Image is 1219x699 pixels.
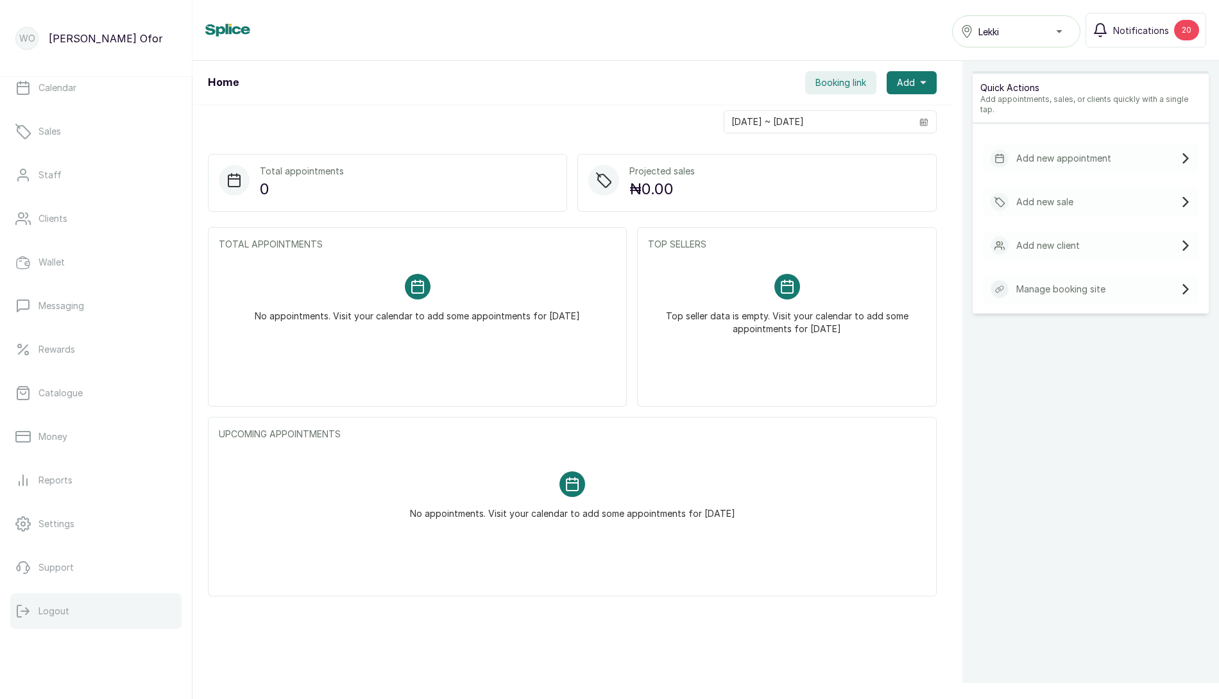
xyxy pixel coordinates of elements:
[410,497,735,520] p: No appointments. Visit your calendar to add some appointments for [DATE]
[805,71,876,94] button: Booking link
[255,299,580,323] p: No appointments. Visit your calendar to add some appointments for [DATE]
[260,165,344,178] p: Total appointments
[38,343,75,356] p: Rewards
[815,76,866,89] span: Booking link
[38,518,74,530] p: Settings
[10,550,182,585] a: Support
[629,165,695,178] p: Projected sales
[10,593,182,629] button: Logout
[49,31,163,46] p: [PERSON_NAME] Ofor
[38,430,67,443] p: Money
[208,75,239,90] h1: Home
[38,561,74,574] p: Support
[10,419,182,455] a: Money
[38,387,83,400] p: Catalogue
[38,605,69,618] p: Logout
[10,288,182,324] a: Messaging
[10,114,182,149] a: Sales
[1016,283,1105,296] p: Manage booking site
[38,81,76,94] p: Calendar
[19,32,35,45] p: WO
[10,332,182,367] a: Rewards
[919,117,928,126] svg: calendar
[980,81,1201,94] p: Quick Actions
[1016,239,1080,252] p: Add new client
[648,238,926,251] p: TOP SELLERS
[980,94,1201,115] p: Add appointments, sales, or clients quickly with a single tap.
[663,299,910,335] p: Top seller data is empty. Visit your calendar to add some appointments for [DATE]
[887,71,937,94] button: Add
[38,125,61,138] p: Sales
[897,76,915,89] span: Add
[10,244,182,280] a: Wallet
[952,15,1080,47] button: Lekki
[10,70,182,106] a: Calendar
[219,238,616,251] p: TOTAL APPOINTMENTS
[38,169,62,181] p: Staff
[10,462,182,498] a: Reports
[10,201,182,237] a: Clients
[1086,13,1206,47] button: Notifications20
[978,25,999,38] span: Lekki
[1016,152,1111,165] p: Add new appointment
[1113,24,1169,37] span: Notifications
[38,299,84,312] p: Messaging
[38,474,72,487] p: Reports
[10,506,182,542] a: Settings
[1174,20,1199,40] div: 20
[260,178,344,201] p: 0
[10,375,182,411] a: Catalogue
[724,111,912,133] input: Select date
[38,256,65,269] p: Wallet
[219,428,926,441] p: UPCOMING APPOINTMENTS
[38,212,67,225] p: Clients
[629,178,695,201] p: ₦0.00
[1016,196,1073,208] p: Add new sale
[10,157,182,193] a: Staff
